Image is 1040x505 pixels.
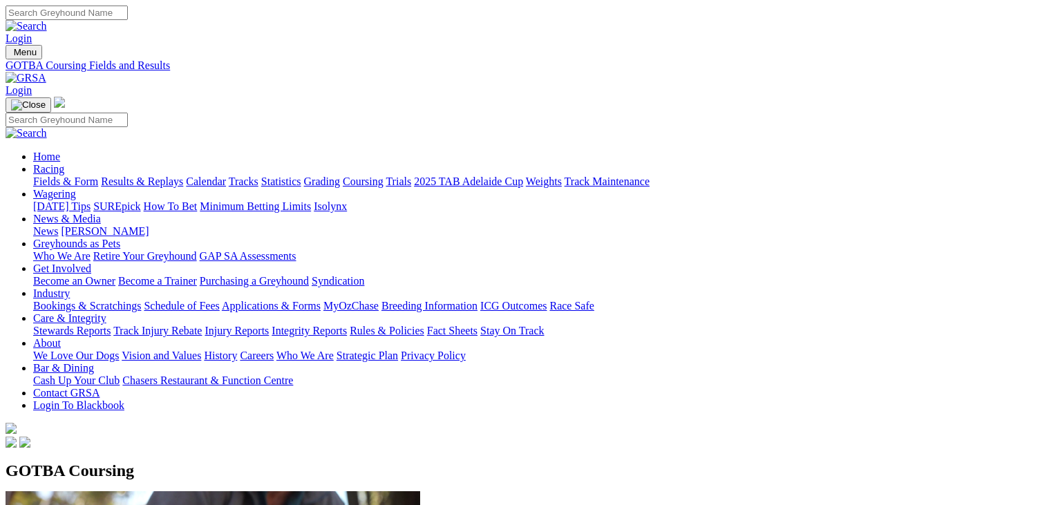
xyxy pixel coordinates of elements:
div: Greyhounds as Pets [33,250,1034,263]
img: Search [6,20,47,32]
a: Greyhounds as Pets [33,238,120,249]
a: News [33,225,58,237]
a: ICG Outcomes [480,300,547,312]
input: Search [6,6,128,20]
a: Get Involved [33,263,91,274]
div: News & Media [33,225,1034,238]
div: Bar & Dining [33,374,1034,387]
a: [PERSON_NAME] [61,225,149,237]
a: Cash Up Your Club [33,374,120,386]
a: Stay On Track [480,325,544,336]
a: Rules & Policies [350,325,424,336]
button: Toggle navigation [6,45,42,59]
a: [DATE] Tips [33,200,91,212]
a: SUREpick [93,200,140,212]
img: logo-grsa-white.png [54,97,65,108]
a: Industry [33,287,70,299]
a: Track Maintenance [565,175,650,187]
img: Search [6,127,47,140]
a: Trials [386,175,411,187]
a: Stewards Reports [33,325,111,336]
img: facebook.svg [6,437,17,448]
a: Privacy Policy [401,350,466,361]
a: Contact GRSA [33,387,100,399]
a: Who We Are [276,350,334,361]
a: Results & Replays [101,175,183,187]
a: Integrity Reports [272,325,347,336]
a: Isolynx [314,200,347,212]
a: Become an Owner [33,275,115,287]
div: Industry [33,300,1034,312]
div: About [33,350,1034,362]
a: How To Bet [144,200,198,212]
a: Tracks [229,175,258,187]
div: Get Involved [33,275,1034,287]
a: Applications & Forms [222,300,321,312]
a: Weights [526,175,562,187]
a: Login To Blackbook [33,399,124,411]
a: Schedule of Fees [144,300,219,312]
a: Become a Trainer [118,275,197,287]
a: GOTBA Coursing Fields and Results [6,59,1034,72]
div: Wagering [33,200,1034,213]
a: Calendar [186,175,226,187]
a: Purchasing a Greyhound [200,275,309,287]
a: Chasers Restaurant & Function Centre [122,374,293,386]
a: Track Injury Rebate [113,325,202,336]
a: Minimum Betting Limits [200,200,311,212]
a: Racing [33,163,64,175]
a: About [33,337,61,349]
a: 2025 TAB Adelaide Cup [414,175,523,187]
span: GOTBA Coursing [6,461,134,479]
a: Injury Reports [205,325,269,336]
a: News & Media [33,213,101,225]
a: Bookings & Scratchings [33,300,141,312]
img: logo-grsa-white.png [6,423,17,434]
img: Close [11,99,46,111]
a: Home [33,151,60,162]
a: Care & Integrity [33,312,106,324]
div: Care & Integrity [33,325,1034,337]
button: Toggle navigation [6,97,51,113]
img: twitter.svg [19,437,30,448]
a: Bar & Dining [33,362,94,374]
a: Grading [304,175,340,187]
a: Syndication [312,275,364,287]
a: Statistics [261,175,301,187]
a: Fields & Form [33,175,98,187]
a: Who We Are [33,250,91,262]
img: GRSA [6,72,46,84]
a: Breeding Information [381,300,478,312]
a: Race Safe [549,300,594,312]
a: Login [6,32,32,44]
span: Menu [14,47,37,57]
a: History [204,350,237,361]
div: Racing [33,175,1034,188]
a: Retire Your Greyhound [93,250,197,262]
a: Fact Sheets [427,325,478,336]
input: Search [6,113,128,127]
a: MyOzChase [323,300,379,312]
a: Vision and Values [122,350,201,361]
a: Wagering [33,188,76,200]
a: Coursing [343,175,384,187]
a: GAP SA Assessments [200,250,296,262]
a: Careers [240,350,274,361]
a: Strategic Plan [337,350,398,361]
a: We Love Our Dogs [33,350,119,361]
a: Login [6,84,32,96]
